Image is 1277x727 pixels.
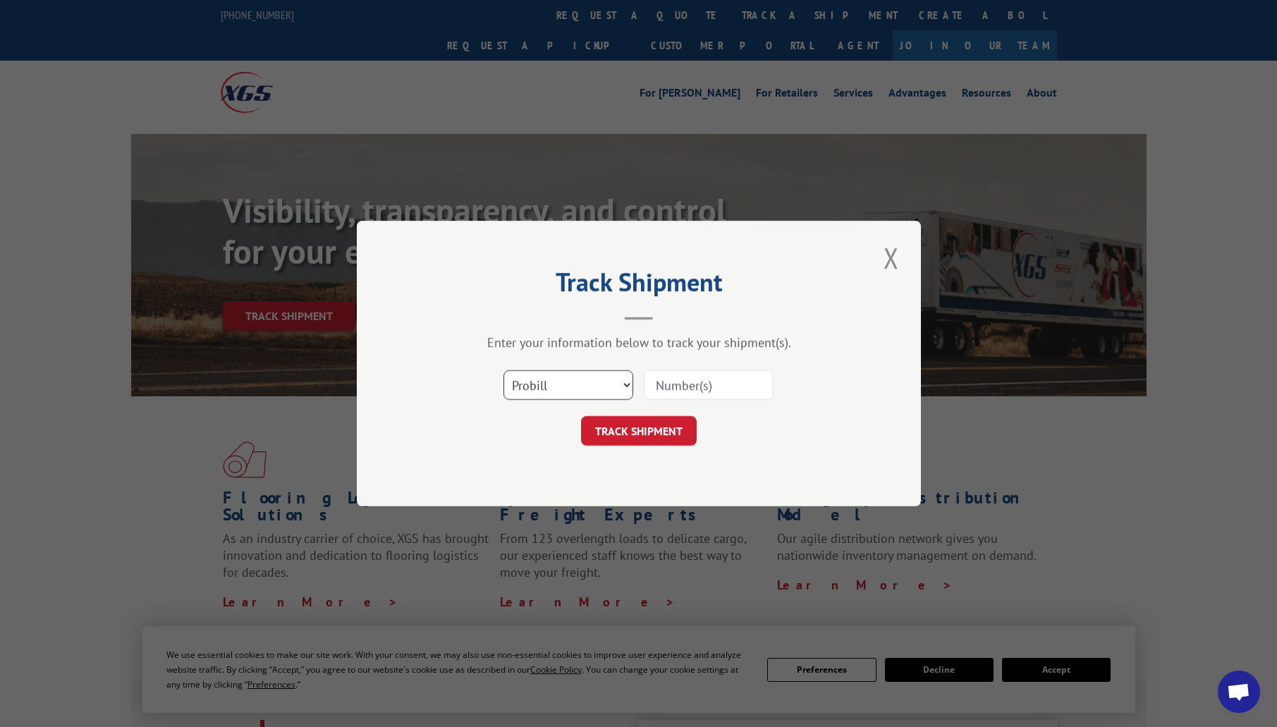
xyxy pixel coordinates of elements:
div: Enter your information below to track your shipment(s). [427,334,850,350]
button: Close modal [879,238,903,277]
button: TRACK SHIPMENT [581,416,697,446]
input: Number(s) [644,370,774,400]
h2: Track Shipment [427,272,850,299]
a: Open chat [1218,671,1260,713]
